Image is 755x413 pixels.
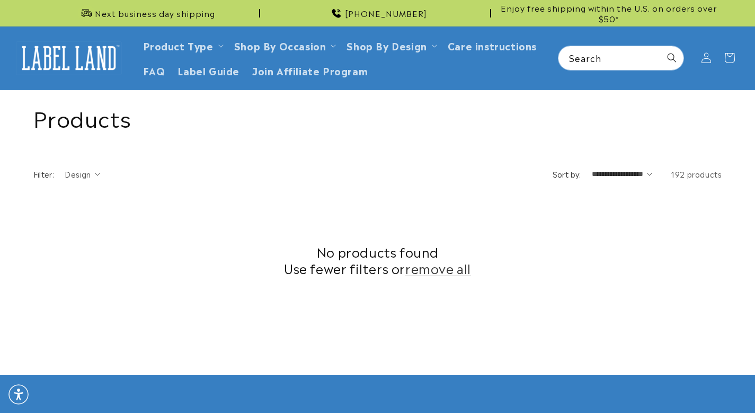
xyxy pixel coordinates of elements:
summary: Shop By Design [340,33,441,58]
h2: No products found Use fewer filters or [33,243,722,276]
span: Label Guide [177,64,239,76]
a: Shop By Design [347,38,427,52]
span: [PHONE_NUMBER] [345,8,427,19]
h2: Filter: [33,169,55,180]
span: Design [65,169,91,179]
button: Search [660,46,683,69]
a: Label Land [12,38,126,78]
h1: Products [33,103,722,131]
summary: Product Type [137,33,228,58]
a: FAQ [137,58,172,83]
a: Care instructions [441,33,543,58]
summary: Design (0 selected) [65,169,100,180]
span: Next business day shipping [95,8,215,19]
a: Product Type [143,38,214,52]
span: 192 products [671,169,722,179]
span: Join Affiliate Program [252,64,368,76]
a: remove all [405,260,471,276]
summary: Shop By Occasion [228,33,341,58]
a: Join Affiliate Program [246,58,374,83]
img: Label Land [16,41,122,74]
span: Shop By Occasion [234,39,326,51]
span: FAQ [143,64,165,76]
label: Sort by: [553,169,581,179]
span: Enjoy free shipping within the U.S. on orders over $50* [495,3,722,23]
a: Label Guide [171,58,246,83]
span: Care instructions [448,39,537,51]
